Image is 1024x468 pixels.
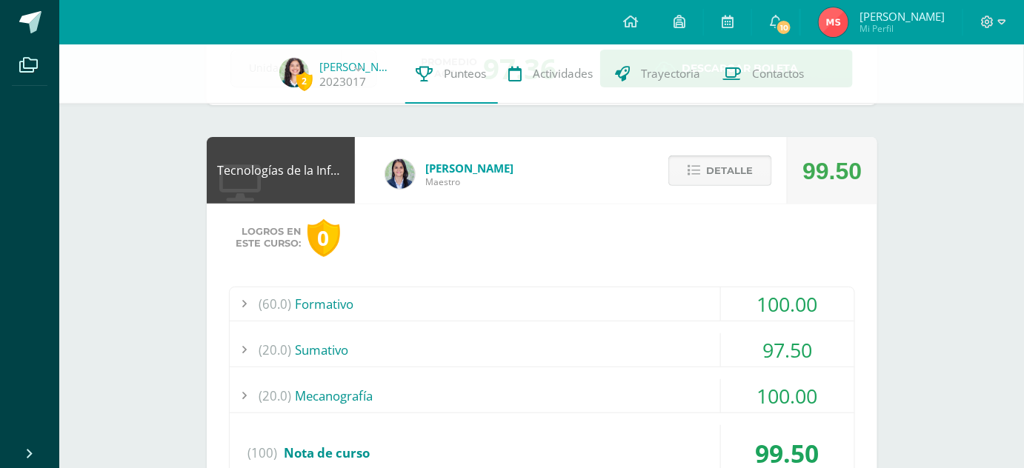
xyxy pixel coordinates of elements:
div: Sumativo [230,333,854,367]
a: Actividades [498,44,605,104]
span: Logros en este curso: [236,226,302,250]
a: [PERSON_NAME] [320,59,394,74]
span: Actividades [533,66,594,81]
span: Detalle [706,157,753,184]
button: Detalle [668,156,772,186]
span: Maestro [426,175,514,188]
img: 7489ccb779e23ff9f2c3e89c21f82ed0.png [385,159,415,189]
span: Trayectoria [642,66,701,81]
span: Punteos [445,66,487,81]
div: 100.00 [721,287,854,321]
a: 2023017 [320,74,367,90]
div: Tecnologías de la Información y Comunicación: Computación [207,137,355,204]
img: 6e225fc003bfcfe63679bea112e55f59.png [279,58,309,87]
div: 0 [307,219,340,257]
span: (20.0) [259,379,292,412]
span: (60.0) [259,287,292,321]
a: Trayectoria [605,44,712,104]
div: 97.50 [721,333,854,367]
a: Punteos [405,44,498,104]
span: Mi Perfil [860,22,945,35]
img: fb703a472bdb86d4ae91402b7cff009e.png [819,7,848,37]
div: 99.50 [802,138,862,204]
span: (20.0) [259,333,292,367]
span: Contactos [753,66,805,81]
span: 10 [776,19,792,36]
div: Formativo [230,287,854,321]
span: [PERSON_NAME] [860,9,945,24]
span: [PERSON_NAME] [426,161,514,175]
div: Mecanografía [230,379,854,412]
div: 100.00 [721,379,854,412]
a: Contactos [712,44,816,104]
span: Nota de curso [285,444,370,461]
span: 2 [296,72,313,90]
